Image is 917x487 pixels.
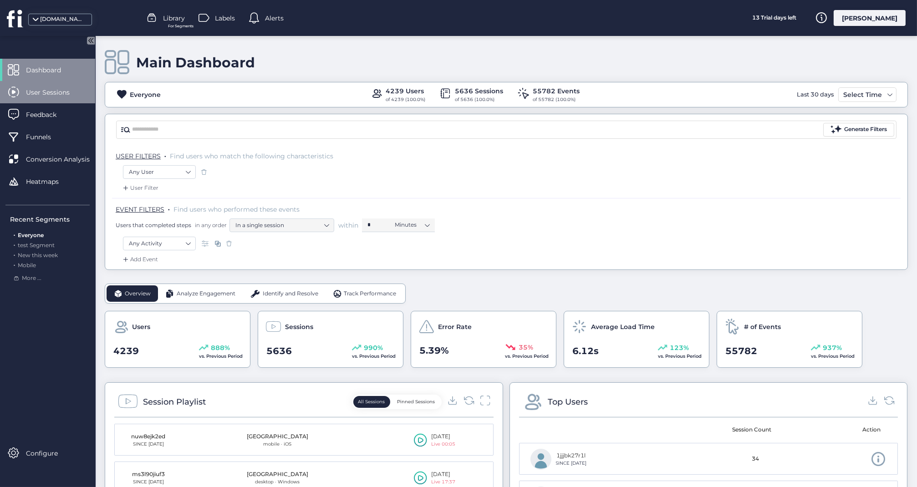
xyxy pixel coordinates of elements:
[519,342,533,352] span: 35%
[126,441,171,448] div: SINCE [DATE]
[247,470,308,479] div: [GEOGRAPHIC_DATA]
[386,86,426,96] div: 4239 Users
[432,441,456,448] div: Live 00:05
[752,455,759,463] span: 34
[285,322,313,332] span: Sessions
[129,237,190,250] nz-select-item: Any Activity
[823,123,894,137] button: Generate Filters
[533,96,580,103] div: of 55782 (100.0%)
[419,344,449,358] span: 5.39%
[744,322,781,332] span: # of Events
[18,252,58,259] span: New this week
[795,87,836,102] div: Last 30 days
[740,10,809,26] div: 13 Trial days left
[126,432,171,441] div: nuw8ejk2ed
[121,255,158,264] div: Add Event
[116,205,164,213] span: EVENT FILTERS
[364,343,383,353] span: 990%
[353,396,390,408] button: All Sessions
[834,10,906,26] div: [PERSON_NAME]
[438,322,472,332] span: Error Rate
[199,353,243,359] span: vs. Previous Period
[211,343,230,353] span: 888%
[823,343,842,353] span: 937%
[143,396,206,408] div: Session Playlist
[14,240,15,249] span: .
[14,230,15,238] span: .
[556,460,587,467] div: SINCE [DATE]
[591,322,655,332] span: Average Load Time
[265,13,284,23] span: Alerts
[14,260,15,269] span: .
[344,289,396,298] span: Track Performance
[658,353,702,359] span: vs. Previous Period
[548,396,588,408] div: Top Users
[26,110,70,120] span: Feedback
[432,478,456,486] div: Live 17:37
[533,86,580,96] div: 55782 Events
[670,343,689,353] span: 123%
[26,132,65,142] span: Funnels
[235,218,328,232] nz-select-item: In a single session
[338,221,358,230] span: within
[725,344,757,358] span: 55782
[247,478,308,486] div: desktop · Windows
[18,262,36,269] span: Mobile
[22,274,41,283] span: More ...
[163,13,185,23] span: Library
[168,23,194,29] span: For Segments
[113,344,139,358] span: 4239
[177,289,235,298] span: Analyze Engagement
[18,232,44,238] span: Everyone
[116,152,161,160] span: USER FILTERS
[125,289,151,298] span: Overview
[247,441,308,448] div: mobile · iOS
[168,203,170,213] span: .
[215,13,235,23] span: Labels
[14,250,15,259] span: .
[432,470,456,479] div: [DATE]
[811,353,855,359] span: vs. Previous Period
[798,417,892,443] mat-header-cell: Action
[126,470,171,479] div: ms3l90jiuf3
[170,152,333,160] span: Find users who match the following characteristics
[26,154,103,164] span: Conversion Analysis
[352,353,396,359] span: vs. Previous Period
[841,89,884,100] div: Select Time
[136,54,255,71] div: Main Dashboard
[392,396,440,408] button: Pinned Sessions
[395,218,429,232] nz-select-item: Minutes
[266,344,292,358] span: 5636
[132,322,150,332] span: Users
[455,86,504,96] div: 5636 Sessions
[129,165,190,179] nz-select-item: Any User
[455,96,504,103] div: of 5636 (100.0%)
[193,221,227,229] span: in any order
[26,448,71,458] span: Configure
[116,221,191,229] span: Users that completed steps
[705,417,799,443] mat-header-cell: Session Count
[26,87,83,97] span: User Sessions
[130,90,161,100] div: Everyone
[432,432,456,441] div: [DATE]
[126,478,171,486] div: SINCE [DATE]
[18,242,55,249] span: test Segment
[844,125,887,134] div: Generate Filters
[26,65,75,75] span: Dashboard
[10,214,90,224] div: Recent Segments
[173,205,300,213] span: Find users who performed these events
[26,177,72,187] span: Heatmaps
[121,183,158,193] div: User Filter
[386,96,426,103] div: of 4239 (100.0%)
[247,432,308,441] div: [GEOGRAPHIC_DATA]
[556,451,587,460] div: 1jjjbk27r1l
[505,353,549,359] span: vs. Previous Period
[572,344,599,358] span: 6.12s
[164,150,166,159] span: .
[263,289,318,298] span: Identify and Resolve
[40,15,86,24] div: [DOMAIN_NAME]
